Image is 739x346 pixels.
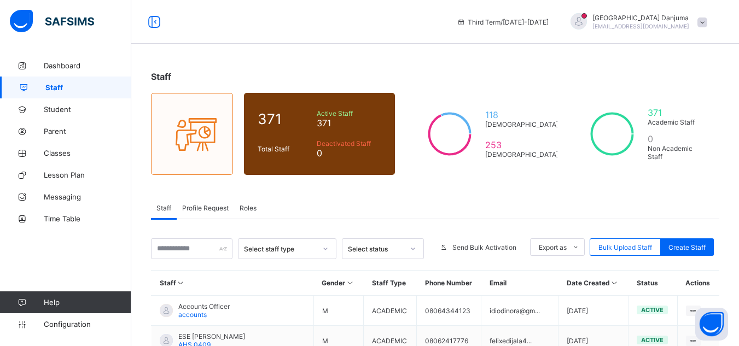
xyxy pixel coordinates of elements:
[345,279,354,287] i: Sort in Ascending Order
[44,192,131,201] span: Messaging
[364,296,417,326] td: ACADEMIC
[258,110,311,127] span: 371
[317,118,382,128] span: 371
[151,71,171,82] span: Staff
[485,120,558,128] span: [DEMOGRAPHIC_DATA]
[176,279,185,287] i: Sort in Ascending Order
[178,302,230,310] span: Accounts Officer
[610,279,619,287] i: Sort in Ascending Order
[648,107,706,118] span: 371
[648,133,706,144] span: 0
[313,296,364,326] td: M
[44,127,131,136] span: Parent
[592,23,689,30] span: [EMAIL_ADDRESS][DOMAIN_NAME]
[317,139,382,148] span: Deactivated Staff
[641,306,664,314] span: active
[244,245,316,253] div: Select staff type
[44,61,131,70] span: Dashboard
[45,83,131,92] span: Staff
[364,271,417,296] th: Staff Type
[558,271,629,296] th: Date Created
[452,243,516,251] span: Send Bulk Activation
[44,214,131,223] span: Time Table
[44,320,131,329] span: Configuration
[485,139,558,150] span: 253
[178,310,207,319] span: accounts
[485,150,558,159] span: [DEMOGRAPHIC_DATA]
[182,204,229,212] span: Profile Request
[641,336,664,344] span: active
[481,271,558,296] th: Email
[10,10,94,33] img: safsims
[317,148,382,159] span: 0
[348,245,404,253] div: Select status
[240,204,257,212] span: Roles
[677,271,719,296] th: Actions
[457,18,549,26] span: session/term information
[648,118,706,126] span: Academic Staff
[156,204,171,212] span: Staff
[539,243,567,251] span: Export as
[558,296,629,326] td: [DATE]
[44,298,131,307] span: Help
[44,105,131,114] span: Student
[152,271,314,296] th: Staff
[417,296,481,326] td: 08064344123
[648,144,706,161] span: Non Academic Staff
[178,332,245,341] span: ESE [PERSON_NAME]
[695,308,728,341] button: Open asap
[317,109,382,118] span: Active Staff
[417,271,481,296] th: Phone Number
[598,243,652,251] span: Bulk Upload Staff
[629,271,678,296] th: Status
[592,14,689,22] span: [GEOGRAPHIC_DATA] Danjuma
[560,13,713,31] div: IranyangDanjuma
[44,149,131,157] span: Classes
[485,109,558,120] span: 118
[44,171,131,179] span: Lesson Plan
[255,142,314,156] div: Total Staff
[668,243,706,251] span: Create Staff
[481,296,558,326] td: idiodinora@gm...
[313,271,364,296] th: Gender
